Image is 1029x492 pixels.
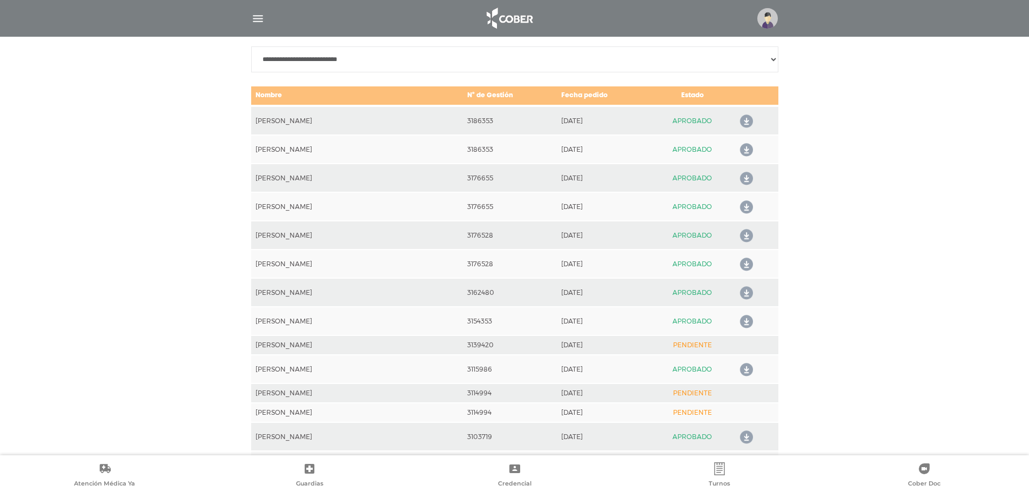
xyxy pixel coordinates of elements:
[651,335,734,355] td: PENDIENTE
[463,403,556,422] td: 3114994
[251,164,463,192] td: [PERSON_NAME]
[463,422,556,451] td: 3103719
[617,462,822,490] a: Turnos
[651,135,734,164] td: APROBADO
[651,355,734,383] td: APROBADO
[251,192,463,221] td: [PERSON_NAME]
[251,355,463,383] td: [PERSON_NAME]
[557,422,651,451] td: [DATE]
[651,383,734,403] td: PENDIENTE
[251,451,463,480] td: [PERSON_NAME]
[557,335,651,355] td: [DATE]
[651,106,734,135] td: APROBADO
[651,86,734,106] td: Estado
[74,480,135,489] span: Atención Médica Ya
[463,307,556,335] td: 3154353
[463,135,556,164] td: 3186353
[498,480,532,489] span: Credencial
[908,480,940,489] span: Cober Doc
[296,480,324,489] span: Guardias
[557,403,651,422] td: [DATE]
[557,164,651,192] td: [DATE]
[251,383,463,403] td: [PERSON_NAME]
[709,480,730,489] span: Turnos
[207,462,412,490] a: Guardias
[557,383,651,403] td: [DATE]
[651,164,734,192] td: APROBADO
[251,250,463,278] td: [PERSON_NAME]
[481,5,537,31] img: logo_cober_home-white.png
[251,221,463,250] td: [PERSON_NAME]
[463,383,556,403] td: 3114994
[463,250,556,278] td: 3176528
[557,451,651,480] td: [DATE]
[463,221,556,250] td: 3176528
[463,192,556,221] td: 3176655
[2,462,207,490] a: Atención Médica Ya
[251,335,463,355] td: [PERSON_NAME]
[557,307,651,335] td: [DATE]
[557,221,651,250] td: [DATE]
[557,192,651,221] td: [DATE]
[463,106,556,135] td: 3186353
[557,106,651,135] td: [DATE]
[251,12,265,25] img: Cober_menu-lines-white.svg
[463,164,556,192] td: 3176655
[651,307,734,335] td: APROBADO
[651,403,734,422] td: PENDIENTE
[651,192,734,221] td: APROBADO
[651,422,734,451] td: APROBADO
[557,278,651,307] td: [DATE]
[463,86,556,106] td: N° de Gestión
[463,278,556,307] td: 3162480
[251,86,463,106] td: Nombre
[463,451,556,480] td: 3102992
[251,278,463,307] td: [PERSON_NAME]
[251,307,463,335] td: [PERSON_NAME]
[251,106,463,135] td: [PERSON_NAME]
[412,462,617,490] a: Credencial
[651,250,734,278] td: APROBADO
[822,462,1027,490] a: Cober Doc
[557,250,651,278] td: [DATE]
[757,8,778,29] img: profile-placeholder.svg
[557,86,651,106] td: Fecha pedido
[557,355,651,383] td: [DATE]
[251,403,463,422] td: [PERSON_NAME]
[463,335,556,355] td: 3139420
[557,135,651,164] td: [DATE]
[651,278,734,307] td: APROBADO
[651,221,734,250] td: APROBADO
[251,135,463,164] td: [PERSON_NAME]
[251,422,463,451] td: [PERSON_NAME]
[651,451,734,480] td: APROBADO
[463,355,556,383] td: 3115986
